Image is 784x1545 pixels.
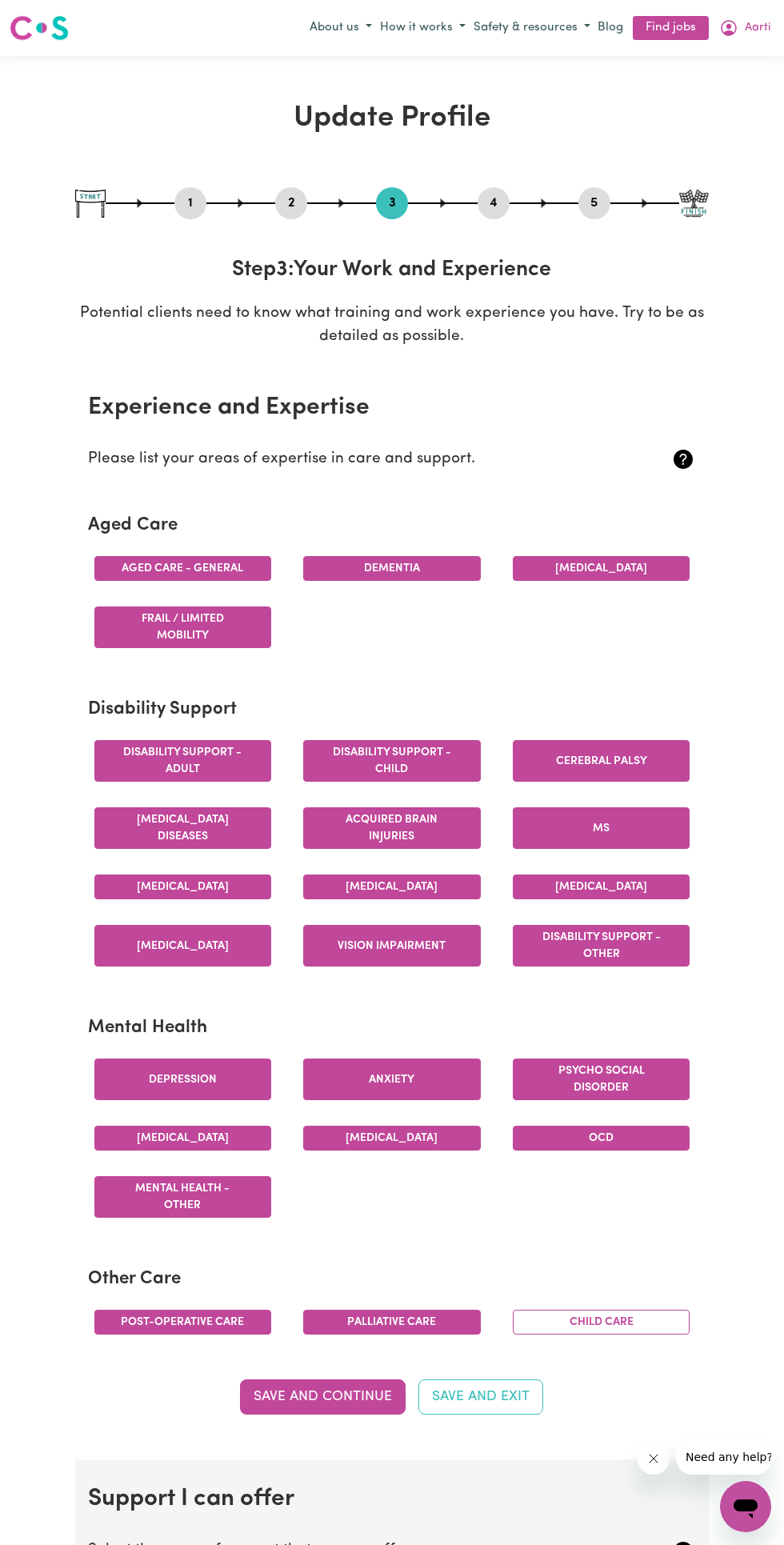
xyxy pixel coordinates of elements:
span: Aarti [745,19,770,37]
button: [MEDICAL_DATA] [303,1126,481,1151]
button: MS [513,807,690,849]
button: Go to step 3 [376,193,408,214]
button: Acquired Brain Injuries [303,807,481,849]
button: My Account [715,14,774,42]
button: Go to step 4 [478,193,510,214]
h2: Experience and Expertise [88,394,697,422]
button: Safety & resources [470,15,594,42]
iframe: Button to launch messaging window [720,1481,771,1532]
iframe: Close message [638,1443,670,1475]
button: Disability support - Child [303,740,481,782]
button: [MEDICAL_DATA] [513,875,690,899]
h2: Support I can offer [88,1485,697,1514]
button: Post-operative care [94,1310,272,1335]
a: Blog [594,16,626,41]
h2: Other Care [88,1269,697,1291]
iframe: Message from company [676,1439,771,1475]
button: Disability support - Other [513,925,690,967]
button: OCD [513,1126,690,1151]
img: Careseekers logo [10,14,69,42]
button: Frail / limited mobility [94,606,272,648]
button: Cerebral Palsy [513,740,690,782]
span: Need any help? [10,11,97,24]
button: [MEDICAL_DATA] Diseases [94,807,272,849]
button: Go to step 1 [174,193,206,214]
button: [MEDICAL_DATA] [94,925,272,967]
button: Save and Continue [240,1379,406,1415]
h1: Update Profile [75,101,710,136]
p: Please list your areas of expertise in care and support. [88,448,595,471]
button: Go to step 5 [578,193,610,214]
h2: Disability Support [88,699,697,721]
h2: Aged Care [88,515,697,537]
button: Depression [94,1059,272,1100]
h2: Mental Health [88,1018,697,1039]
button: [MEDICAL_DATA] [513,556,690,581]
p: Potential clients need to know what training and work experience you have. Try to be as detailed ... [75,302,710,349]
button: Dementia [303,556,481,581]
button: Save and Exit [418,1379,543,1415]
button: Psycho social disorder [513,1059,690,1100]
button: Disability support - Adult [94,740,272,782]
button: [MEDICAL_DATA] [94,1126,272,1151]
button: Anxiety [303,1059,481,1100]
a: Careseekers logo [10,10,69,46]
a: Find jobs [633,16,709,41]
button: Vision impairment [303,925,481,967]
h3: Step 3 : Your Work and Experience [75,258,710,283]
button: How it works [376,15,470,42]
button: Mental Health - Other [94,1176,272,1218]
button: Go to step 2 [275,193,307,214]
button: [MEDICAL_DATA] [94,875,272,899]
button: About us [306,15,376,42]
button: [MEDICAL_DATA] [303,875,481,899]
button: Aged care - General [94,556,272,581]
button: Child care [513,1310,690,1335]
button: Palliative care [303,1310,481,1335]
